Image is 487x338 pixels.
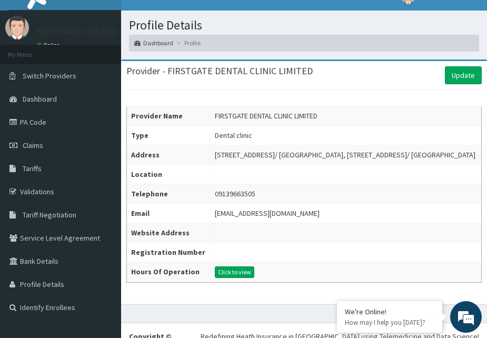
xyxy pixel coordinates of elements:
a: Online [37,42,62,49]
th: Registration Number [127,242,211,262]
li: Profile [174,38,201,47]
h1: Profile Details [129,18,479,32]
th: Provider Name [127,106,211,125]
div: 09139663505 [215,188,255,199]
th: Email [127,203,211,223]
button: Click to view [215,266,254,278]
th: Telephone [127,184,211,203]
div: Minimize live chat window [173,5,198,31]
th: Address [127,145,211,164]
a: Update [445,66,482,84]
div: [STREET_ADDRESS]/ [GEOGRAPHIC_DATA], [STREET_ADDRESS]/ [GEOGRAPHIC_DATA] [215,150,475,160]
a: Dashboard [134,38,173,47]
th: Location [127,164,211,184]
div: FIRSTGATE DENTAL CLINIC LIMITED [215,111,317,121]
img: User Image [5,16,29,39]
th: Hours Of Operation [127,262,211,283]
p: FIRSTGATE LIMITED [37,27,116,36]
div: [EMAIL_ADDRESS][DOMAIN_NAME] [215,208,320,218]
th: Type [127,125,211,145]
div: Chat with us now [55,59,177,73]
span: Tariff Negotiation [23,210,76,220]
textarea: Type your message and hit 'Enter' [5,226,201,263]
div: Dental clinic [215,130,252,141]
th: Website Address [127,223,211,242]
p: How may I help you today? [345,318,434,327]
span: Claims [23,141,43,150]
span: We're online! [61,102,145,208]
span: Tariffs [23,164,42,173]
h3: Provider - FIRSTGATE DENTAL CLINIC LIMITED [126,66,313,76]
span: Dashboard [23,94,57,104]
div: We're Online! [345,307,434,316]
span: Switch Providers [23,71,76,81]
img: d_794563401_company_1708531726252_794563401 [19,53,43,79]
